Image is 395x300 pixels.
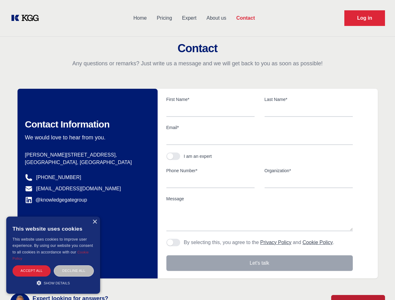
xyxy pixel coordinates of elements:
label: Last Name* [265,96,353,102]
p: Any questions or remarks? Just write us a message and we will get back to you as soon as possible! [8,60,387,67]
a: Cookie Policy [13,250,89,260]
a: Pricing [152,10,177,26]
a: Expert [177,10,201,26]
p: [PERSON_NAME][STREET_ADDRESS], [25,151,148,159]
label: Email* [166,124,353,131]
label: First Name* [166,96,255,102]
a: Home [128,10,152,26]
label: Organization* [265,167,353,174]
a: [EMAIL_ADDRESS][DOMAIN_NAME] [36,185,121,192]
h2: Contact [8,42,387,55]
div: This website uses cookies [13,221,94,236]
p: By selecting this, you agree to the and . [184,239,334,246]
a: About us [201,10,231,26]
a: Request Demo [344,10,385,26]
p: [GEOGRAPHIC_DATA], [GEOGRAPHIC_DATA] [25,159,148,166]
label: Phone Number* [166,167,255,174]
button: Let's talk [166,255,353,271]
div: I am an expert [184,153,212,159]
a: Privacy Policy [260,240,291,245]
a: Cookie Policy [302,240,333,245]
p: We would love to hear from you. [25,134,148,141]
a: @knowledgegategroup [25,196,87,204]
a: KOL Knowledge Platform: Talk to Key External Experts (KEE) [10,13,44,23]
span: Show details [44,281,70,285]
a: Contact [231,10,260,26]
div: Close [92,220,97,224]
div: Show details [13,280,94,286]
iframe: Chat Widget [364,270,395,300]
div: Decline all [54,265,94,276]
span: This website uses cookies to improve user experience. By using our website you consent to all coo... [13,237,93,254]
div: Accept all [13,265,51,276]
label: Message [166,196,353,202]
a: [PHONE_NUMBER] [36,174,81,181]
h2: Contact Information [25,119,148,130]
